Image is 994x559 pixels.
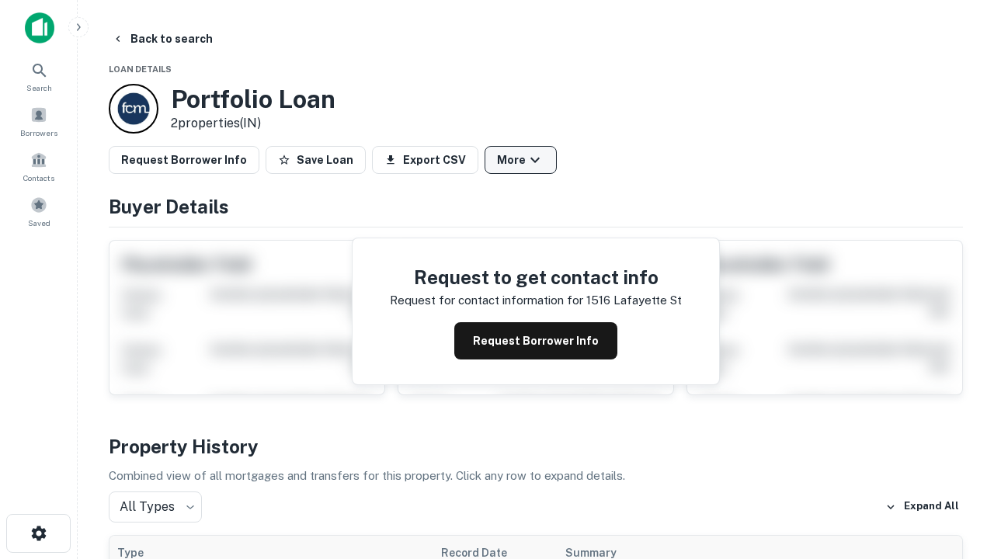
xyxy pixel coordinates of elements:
button: Export CSV [372,146,478,174]
iframe: Chat Widget [916,385,994,460]
button: Save Loan [266,146,366,174]
a: Saved [5,190,73,232]
h4: Buyer Details [109,193,963,220]
a: Search [5,55,73,97]
span: Search [26,82,52,94]
a: Borrowers [5,100,73,142]
span: Loan Details [109,64,172,74]
span: Borrowers [20,127,57,139]
img: capitalize-icon.png [25,12,54,43]
button: Back to search [106,25,219,53]
h3: Portfolio Loan [171,85,335,114]
p: Request for contact information for [390,291,583,310]
p: Combined view of all mortgages and transfers for this property. Click any row to expand details. [109,467,963,485]
h4: Request to get contact info [390,263,682,291]
span: Contacts [23,172,54,184]
p: 2 properties (IN) [171,114,335,133]
button: More [485,146,557,174]
div: All Types [109,491,202,523]
button: Expand All [881,495,963,519]
button: Request Borrower Info [109,146,259,174]
span: Saved [28,217,50,229]
button: Request Borrower Info [454,322,617,359]
p: 1516 lafayette st [586,291,682,310]
h4: Property History [109,432,963,460]
a: Contacts [5,145,73,187]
